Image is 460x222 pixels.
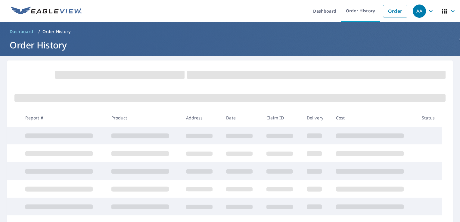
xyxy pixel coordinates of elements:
th: Report # [20,109,106,127]
span: Dashboard [10,29,33,35]
th: Date [221,109,262,127]
th: Claim ID [262,109,302,127]
div: AA [413,5,426,18]
th: Delivery [302,109,331,127]
a: Dashboard [7,27,36,36]
th: Product [107,109,181,127]
th: Cost [331,109,417,127]
h1: Order History [7,39,453,51]
a: Order [383,5,407,17]
th: Status [417,109,442,127]
nav: breadcrumb [7,27,453,36]
p: Order History [42,29,71,35]
img: EV Logo [11,7,82,16]
th: Address [181,109,222,127]
li: / [38,28,40,35]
